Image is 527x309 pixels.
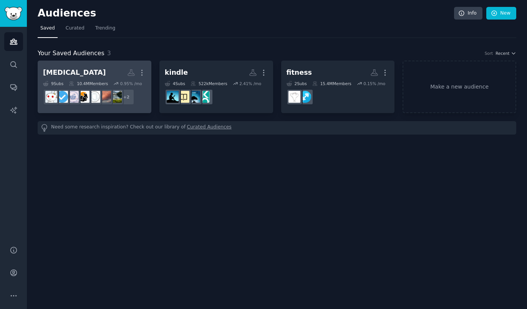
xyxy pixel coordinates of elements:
img: DecidingToBeBetter [67,91,79,103]
a: kindle4Subs522kMembers2.41% /mokoreaderkindlejailbreakereaderkindle [159,61,273,113]
span: Curated [66,25,85,32]
div: 10.4M Members [69,81,108,86]
img: koreader [199,91,211,103]
img: getdisciplined [56,91,68,103]
div: fitness [287,68,312,77]
a: fitness2Subs15.4MMembers0.15% /mobeginnerfitnessFitness [281,61,395,113]
div: [MEDICAL_DATA] [43,68,106,77]
div: + 2 [118,89,134,105]
a: New [486,7,516,20]
img: GummySearch logo [5,7,22,20]
img: digitaldetox [110,91,122,103]
span: Recent [496,51,509,56]
a: [MEDICAL_DATA]9Subs10.4MMembers0.95% /mo+2digitaldetoxselfimprovementdaydigitalminimalismselfhelp... [38,61,151,113]
img: beginnerfitness [299,91,311,103]
img: selfimprovementday [99,91,111,103]
span: 3 [107,49,111,57]
div: 2.41 % /mo [239,81,261,86]
img: digitalminimalism [88,91,100,103]
img: ereader [177,91,189,103]
img: selfhelp [78,91,89,103]
a: Trending [93,22,118,38]
a: Curated [63,22,87,38]
div: 0.15 % /mo [363,81,385,86]
a: Make a new audience [403,61,516,113]
img: productivity [45,91,57,103]
a: Info [454,7,482,20]
img: kindlejailbreak [188,91,200,103]
div: kindle [165,68,188,77]
a: Curated Audiences [187,124,232,132]
span: Saved [40,25,55,32]
div: 4 Sub s [165,81,185,86]
span: Your Saved Audiences [38,49,104,58]
div: Sort [485,51,493,56]
div: Need some research inspiration? Check out our library of [38,121,516,135]
img: Fitness [288,91,300,103]
div: 522k Members [191,81,227,86]
span: Trending [95,25,115,32]
div: 2 Sub s [287,81,307,86]
a: Saved [38,22,58,38]
div: 9 Sub s [43,81,63,86]
div: 0.95 % /mo [120,81,142,86]
h2: Audiences [38,7,454,20]
button: Recent [496,51,516,56]
img: kindle [167,91,179,103]
div: 15.4M Members [312,81,351,86]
